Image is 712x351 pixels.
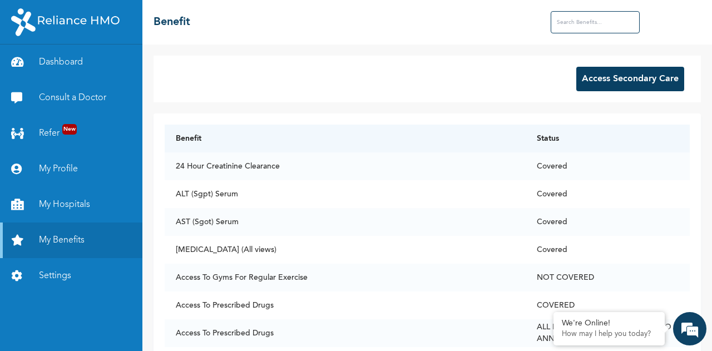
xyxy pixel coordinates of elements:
td: NOT COVERED [526,264,690,291]
span: New [62,124,77,135]
p: How may I help you today? [562,330,656,339]
td: Covered [526,152,690,180]
th: Status [526,125,690,152]
td: ALT (Sgpt) Serum [165,180,526,208]
td: Covered [526,208,690,236]
td: COVERED [526,291,690,319]
td: ALL DENTAL CARE COVERED UP TO ANNUAL LIMIT OF 15,000 NAIRA [526,319,690,347]
div: We're Online! [562,319,656,328]
td: 24 Hour Creatinine Clearance [165,152,526,180]
td: Covered [526,236,690,264]
td: Access To Prescribed Drugs [165,291,526,319]
td: Covered [526,180,690,208]
td: Access To Gyms For Regular Exercise [165,264,526,291]
h2: Benefit [154,14,190,31]
input: Search Benefits... [551,11,640,33]
button: Access Secondary Care [576,67,684,91]
img: RelianceHMO's Logo [11,8,120,36]
th: Benefit [165,125,526,152]
td: AST (Sgot) Serum [165,208,526,236]
td: Access To Prescribed Drugs [165,319,526,347]
td: [MEDICAL_DATA] (All views) [165,236,526,264]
